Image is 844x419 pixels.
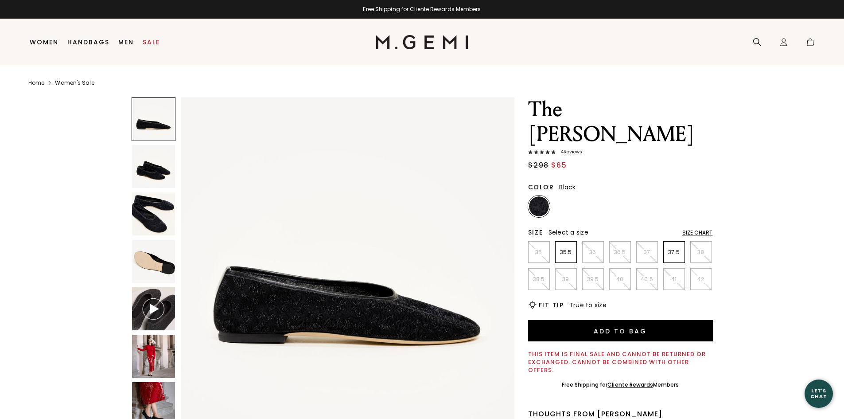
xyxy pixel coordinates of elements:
img: M.Gemi [376,35,468,49]
p: 42 [691,276,712,283]
p: 35.5 [556,249,576,256]
div: This item is final sale and cannot be returned or exchanged. Cannot be combined with other offers. [528,350,713,374]
p: 36.5 [610,249,630,256]
p: 40 [610,276,630,283]
span: Select a size [548,228,588,237]
button: Add to Bag [528,320,713,341]
img: The Regina [132,240,175,283]
p: 40.5 [637,276,657,283]
span: $65 [551,160,567,171]
h2: Color [528,184,554,191]
a: Men [118,39,134,46]
p: 35 [529,249,549,256]
p: 37 [637,249,657,256]
img: The Regina [132,287,175,330]
a: 4Reviews [528,149,713,157]
div: Free Shipping for Members [562,381,679,388]
h2: Fit Tip [539,302,564,309]
p: 41 [664,276,685,283]
a: Women [30,39,58,46]
img: The Regina [132,192,175,235]
a: Home [28,79,44,86]
span: Black [559,183,576,192]
p: 39 [556,276,576,283]
p: 38 [691,249,712,256]
span: True to size [569,301,607,309]
img: Black [529,196,549,216]
a: Cliente Rewards [607,381,653,388]
div: Let's Chat [805,388,833,399]
a: Handbags [67,39,109,46]
img: The Regina [132,335,175,378]
img: The Regina [132,145,175,188]
span: 4 Review s [556,149,583,155]
p: 39.5 [583,276,603,283]
a: Women's Sale [55,79,94,86]
p: 37.5 [664,249,685,256]
span: $298 [528,160,549,171]
p: 38.5 [529,276,549,283]
h1: The [PERSON_NAME] [528,97,713,147]
a: Sale [143,39,160,46]
div: Size Chart [682,229,713,236]
p: 36 [583,249,603,256]
h2: Size [528,229,543,236]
